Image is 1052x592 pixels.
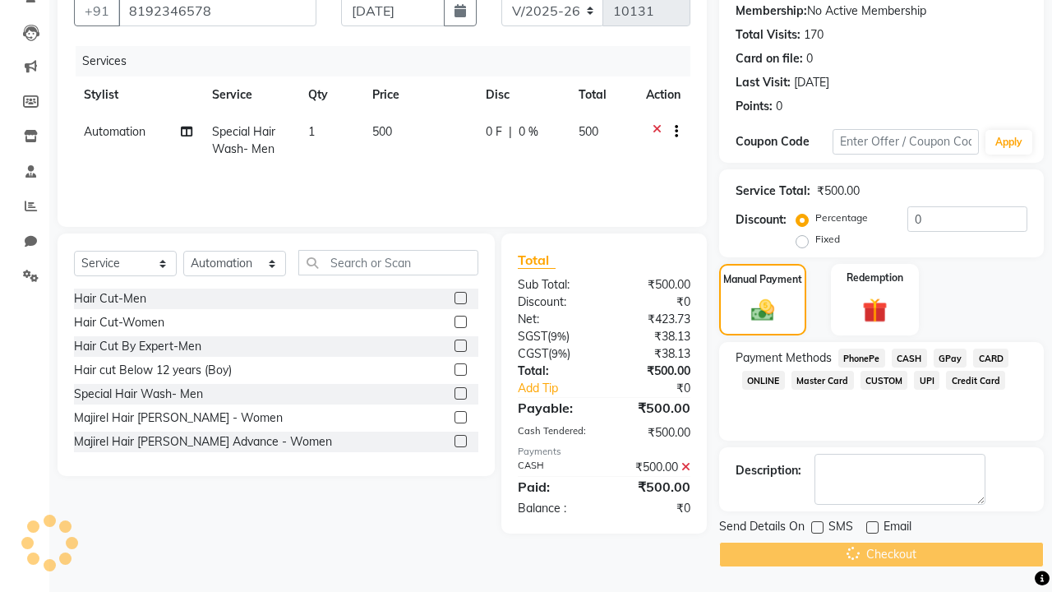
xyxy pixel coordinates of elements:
[505,363,604,380] div: Total:
[74,76,202,113] th: Stylist
[914,371,939,390] span: UPI
[604,294,703,311] div: ₹0
[74,338,201,355] div: Hair Cut By Expert-Men
[736,26,801,44] div: Total Visits:
[604,398,703,418] div: ₹500.00
[604,459,703,476] div: ₹500.00
[74,290,146,308] div: Hair Cut-Men
[505,311,604,328] div: Net:
[518,346,548,361] span: CGST
[934,349,967,368] span: GPay
[828,518,853,539] span: SMS
[518,445,690,459] div: Payments
[604,345,703,363] div: ₹38.13
[604,276,703,294] div: ₹500.00
[838,349,885,368] span: PhonePe
[212,124,275,156] span: Special Hair Wash- Men
[518,252,556,269] span: Total
[74,362,232,379] div: Hair cut Below 12 years (Boy)
[509,123,512,141] span: |
[298,76,362,113] th: Qty
[833,129,979,155] input: Enter Offer / Coupon Code
[505,345,604,363] div: ( )
[736,2,1027,20] div: No Active Membership
[847,271,903,285] label: Redemption
[308,124,315,139] span: 1
[505,380,621,397] a: Add Tip
[372,124,392,139] span: 500
[362,76,476,113] th: Price
[74,314,164,331] div: Hair Cut-Women
[815,232,840,247] label: Fixed
[855,295,896,326] img: _gift.svg
[486,123,502,141] span: 0 F
[476,76,569,113] th: Disc
[519,123,538,141] span: 0 %
[74,386,203,403] div: Special Hair Wash- Men
[84,124,145,139] span: Automation
[806,50,813,67] div: 0
[551,347,567,360] span: 9%
[505,500,604,517] div: Balance :
[505,294,604,311] div: Discount:
[736,98,773,115] div: Points:
[74,409,283,427] div: Majirel Hair [PERSON_NAME] - Women
[791,371,854,390] span: Master Card
[794,74,829,91] div: [DATE]
[985,130,1032,155] button: Apply
[736,211,787,229] div: Discount:
[804,26,824,44] div: 170
[736,349,832,367] span: Payment Methods
[76,46,703,76] div: Services
[604,363,703,380] div: ₹500.00
[518,329,547,344] span: SGST
[736,183,810,200] div: Service Total:
[719,518,805,539] span: Send Details On
[579,124,598,139] span: 500
[742,371,785,390] span: ONLINE
[621,380,703,397] div: ₹0
[892,349,927,368] span: CASH
[604,477,703,497] div: ₹500.00
[736,462,801,479] div: Description:
[505,459,604,476] div: CASH
[298,250,478,275] input: Search or Scan
[736,74,791,91] div: Last Visit:
[74,433,332,451] div: Majirel Hair [PERSON_NAME] Advance - Women
[604,328,703,345] div: ₹38.13
[505,328,604,345] div: ( )
[861,371,908,390] span: CUSTOM
[736,50,803,67] div: Card on file:
[736,133,833,150] div: Coupon Code
[736,2,807,20] div: Membership:
[505,424,604,442] div: Cash Tendered:
[569,76,636,113] th: Total
[744,297,782,324] img: _cash.svg
[551,330,566,343] span: 9%
[505,276,604,294] div: Sub Total:
[505,398,604,418] div: Payable:
[505,477,604,497] div: Paid:
[636,76,690,113] th: Action
[604,500,703,517] div: ₹0
[817,183,860,200] div: ₹500.00
[815,210,868,225] label: Percentage
[202,76,298,113] th: Service
[604,424,703,442] div: ₹500.00
[884,518,911,539] span: Email
[946,371,1005,390] span: Credit Card
[604,311,703,328] div: ₹423.73
[723,272,802,287] label: Manual Payment
[776,98,782,115] div: 0
[973,349,1008,368] span: CARD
